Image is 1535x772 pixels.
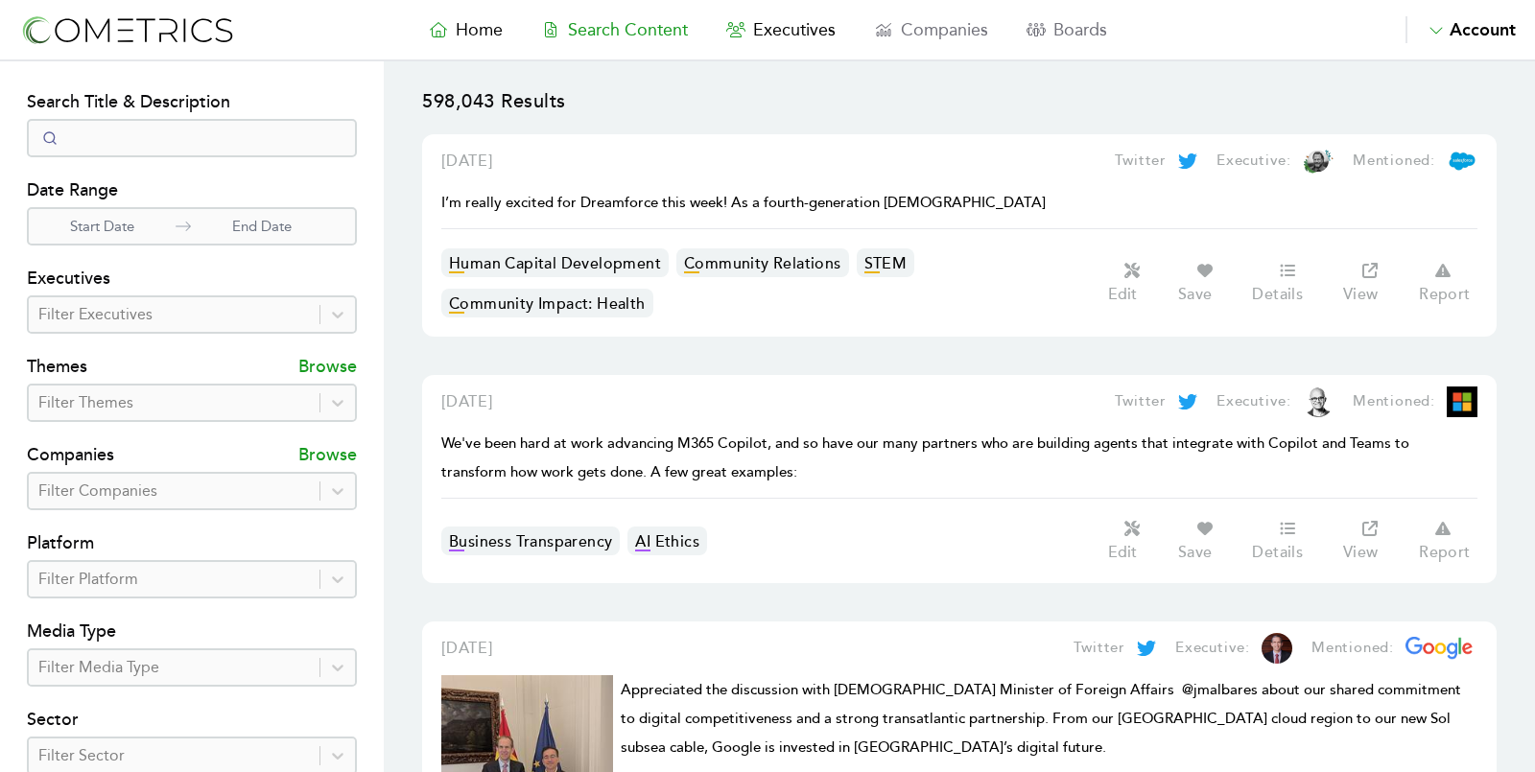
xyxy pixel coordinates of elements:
[191,216,333,238] p: End Date
[707,16,855,43] a: Executives
[441,526,620,555] a: Business Transparency
[753,19,836,40] span: Executives
[27,353,87,384] h4: Themes
[441,392,493,411] span: [DATE]
[441,390,493,413] a: [DATE]
[522,16,707,43] a: Search Content
[298,441,357,472] p: Browse
[1098,518,1168,564] button: Edit
[1343,285,1379,304] p: View
[441,152,493,171] span: [DATE]
[1252,543,1303,562] p: Details
[1007,16,1126,43] a: Boards
[456,19,503,40] span: Home
[676,248,849,277] a: Community Relations
[1178,543,1213,562] p: Save
[1216,150,1291,173] p: Executive:
[27,176,357,207] h4: Date Range
[621,681,1461,757] span: Appreciated the discussion with [DEMOGRAPHIC_DATA] Minister of Foreign Affairs @jmalbares about o...
[441,637,493,660] a: [DATE]
[627,526,707,555] a: AI Ethics
[1098,260,1168,306] button: Edit
[1405,16,1516,43] button: Account
[1353,390,1435,413] p: Mentioned:
[1053,19,1107,40] span: Boards
[1108,543,1137,562] p: Edit
[1333,518,1408,564] a: View
[1334,386,1477,417] a: Mentioned:
[1311,637,1394,660] p: Mentioned:
[1343,543,1379,562] p: View
[441,434,1409,481] span: We've been hard at work advancing M365 Copilot, and so have our many partners who are building ag...
[1108,285,1137,304] p: Edit
[1353,150,1435,173] p: Mentioned:
[27,706,357,737] h4: Sector
[19,12,235,48] img: logo-refresh-RPX2ODFg.svg
[27,119,357,157] input: Search
[901,19,988,40] span: Companies
[855,16,1007,43] a: Companies
[1333,260,1408,306] a: View
[441,639,493,658] span: [DATE]
[1292,637,1477,660] a: Mentioned:
[1178,285,1213,304] p: Save
[441,289,653,317] a: Community Impact: Health
[29,216,176,238] p: Start Date
[441,248,669,277] a: Human Capital Development
[27,529,357,560] h4: Platform
[441,150,493,173] a: [DATE]
[1242,260,1333,306] a: Details
[857,248,915,277] a: STEM
[27,88,357,119] h4: Search Title & Description
[568,19,688,40] span: Search Content
[1175,637,1250,660] p: Executive:
[422,88,1497,134] p: 598,043 Results
[1115,390,1167,413] p: Twitter
[27,618,357,648] h4: Media Type
[1252,285,1303,304] p: Details
[298,353,357,384] p: Browse
[1419,285,1470,304] p: Report
[1115,150,1167,173] p: Twitter
[27,265,357,295] h4: Executives
[27,441,114,472] h4: Companies
[1419,543,1470,562] p: Report
[1242,518,1333,564] a: Details
[410,16,522,43] a: Home
[1216,390,1291,413] p: Executive:
[1450,19,1516,40] span: Account
[1334,146,1477,176] a: Mentioned:
[1074,637,1125,660] p: Twitter
[441,194,1046,212] span: I’m really excited for Dreamforce this week! As a fourth-generation [DEMOGRAPHIC_DATA]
